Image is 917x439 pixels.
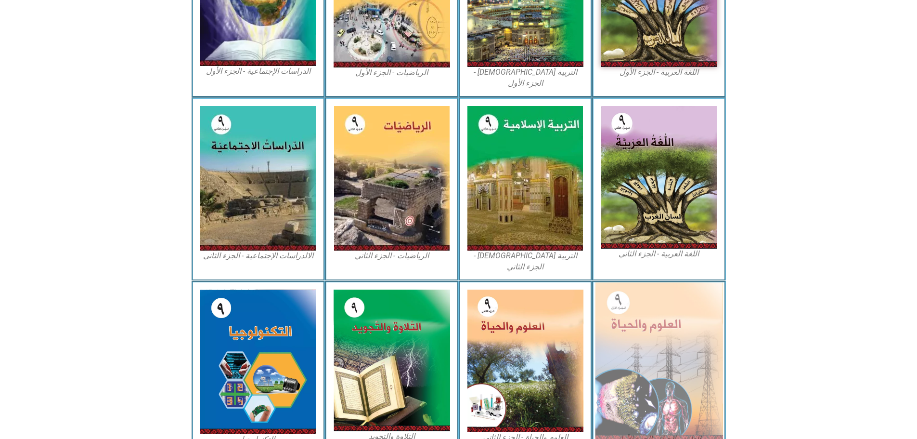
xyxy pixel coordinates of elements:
figcaption: الرياضيات - الجزء الأول​ [334,67,450,78]
figcaption: التربية [DEMOGRAPHIC_DATA] - الجزء الأول [467,67,584,89]
figcaption: التربية [DEMOGRAPHIC_DATA] - الجزء الثاني [467,251,584,272]
figcaption: اللغة العربية - الجزء الأول​ [601,67,717,78]
figcaption: اللغة العربية - الجزء الثاني [601,249,717,259]
figcaption: الالدراسات الإجتماعية - الجزء الثاني [200,251,317,261]
figcaption: الرياضيات - الجزء الثاني [334,251,450,261]
figcaption: الدراسات الإجتماعية - الجزء الأول​ [200,66,317,77]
